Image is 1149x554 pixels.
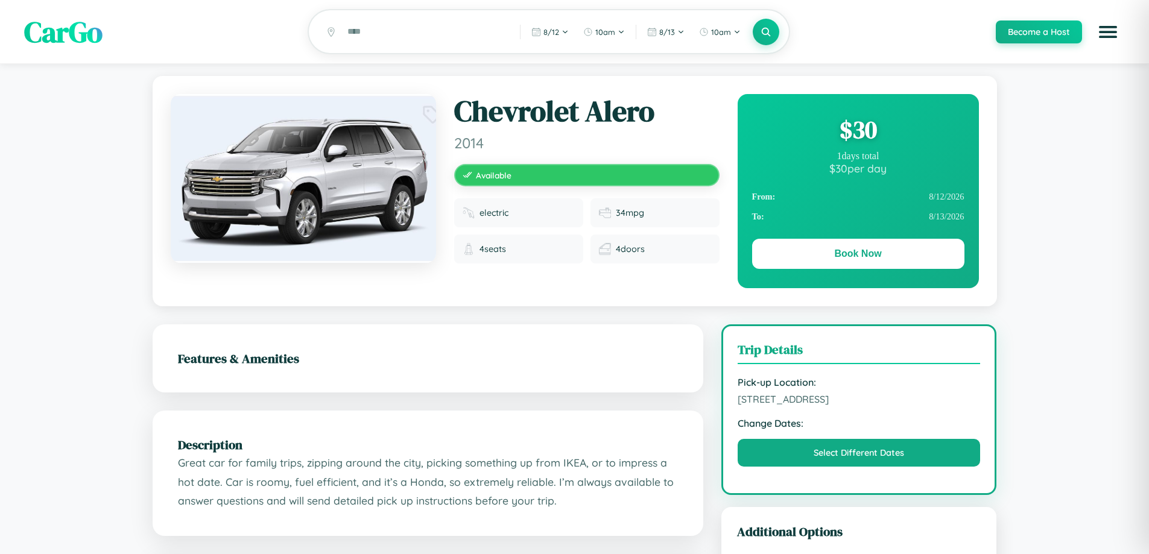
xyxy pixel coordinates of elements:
[599,207,611,219] img: Fuel efficiency
[711,27,731,37] span: 10am
[738,341,981,364] h3: Trip Details
[752,192,776,202] strong: From:
[752,151,964,162] div: 1 days total
[480,207,508,218] span: electric
[616,244,645,254] span: 4 doors
[738,439,981,467] button: Select Different Dates
[178,436,678,453] h2: Description
[178,350,678,367] h2: Features & Amenities
[577,22,631,42] button: 10am
[480,244,506,254] span: 4 seats
[752,187,964,207] div: 8 / 12 / 2026
[738,417,981,429] strong: Change Dates:
[595,27,615,37] span: 10am
[476,170,511,180] span: Available
[454,134,720,152] span: 2014
[616,207,644,218] span: 34 mpg
[738,376,981,388] strong: Pick-up Location:
[525,22,575,42] button: 8/12
[463,207,475,219] img: Fuel type
[543,27,559,37] span: 8 / 12
[752,162,964,175] div: $ 30 per day
[178,453,678,511] p: Great car for family trips, zipping around the city, picking something up from IKEA, or to impres...
[693,22,747,42] button: 10am
[737,523,981,540] h3: Additional Options
[24,12,103,52] span: CarGo
[738,393,981,405] span: [STREET_ADDRESS]
[454,94,720,129] h1: Chevrolet Alero
[752,207,964,227] div: 8 / 13 / 2026
[752,212,764,222] strong: To:
[659,27,675,37] span: 8 / 13
[641,22,691,42] button: 8/13
[752,239,964,269] button: Book Now
[463,243,475,255] img: Seats
[599,243,611,255] img: Doors
[752,113,964,146] div: $ 30
[171,94,436,263] img: Chevrolet Alero 2014
[996,20,1082,43] button: Become a Host
[1091,15,1125,49] button: Open menu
